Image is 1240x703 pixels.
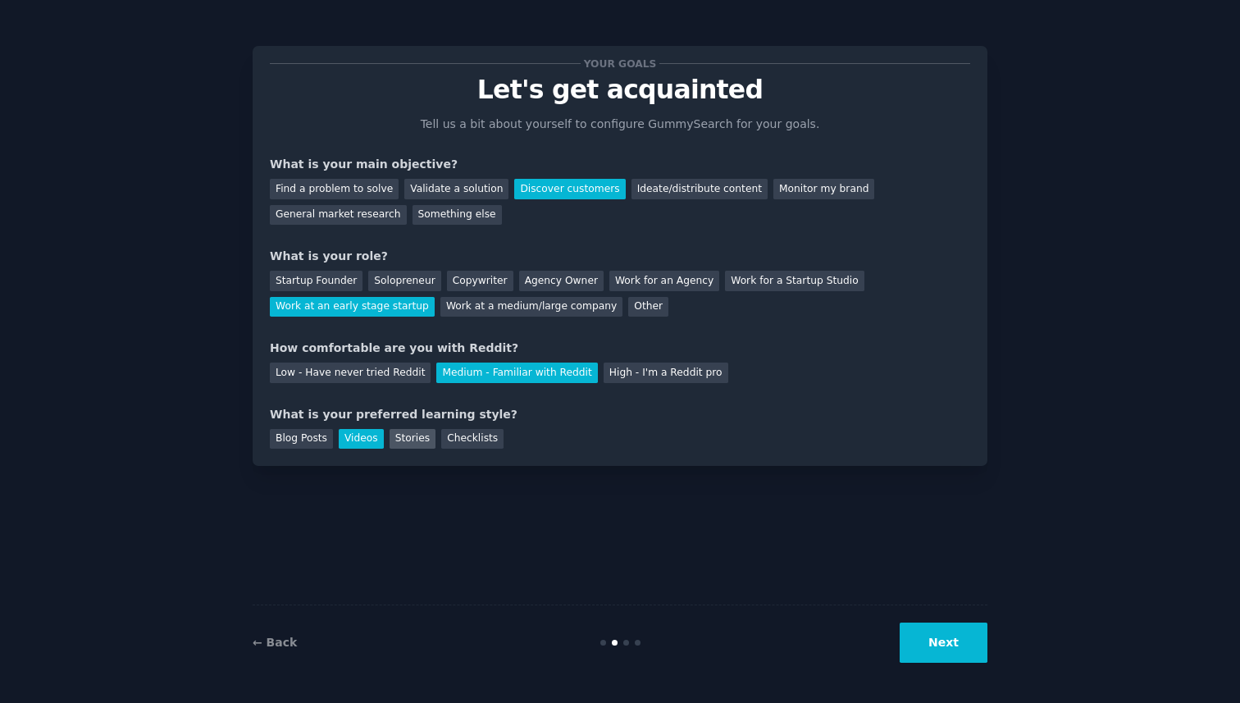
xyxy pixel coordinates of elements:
[441,429,504,450] div: Checklists
[413,116,827,133] p: Tell us a bit about yourself to configure GummySearch for your goals.
[604,363,728,383] div: High - I'm a Reddit pro
[270,271,362,291] div: Startup Founder
[270,179,399,199] div: Find a problem to solve
[270,75,970,104] p: Let's get acquainted
[773,179,874,199] div: Monitor my brand
[440,297,622,317] div: Work at a medium/large company
[270,363,431,383] div: Low - Have never tried Reddit
[270,156,970,173] div: What is your main objective?
[270,406,970,423] div: What is your preferred learning style?
[436,363,597,383] div: Medium - Familiar with Reddit
[900,623,987,663] button: Next
[514,179,625,199] div: Discover customers
[609,271,719,291] div: Work for an Agency
[270,429,333,450] div: Blog Posts
[404,179,508,199] div: Validate a solution
[519,271,604,291] div: Agency Owner
[390,429,435,450] div: Stories
[339,429,384,450] div: Videos
[270,340,970,357] div: How comfortable are you with Reddit?
[725,271,864,291] div: Work for a Startup Studio
[628,297,668,317] div: Other
[368,271,440,291] div: Solopreneur
[581,55,659,72] span: Your goals
[270,248,970,265] div: What is your role?
[631,179,768,199] div: Ideate/distribute content
[413,205,502,226] div: Something else
[447,271,513,291] div: Copywriter
[253,636,297,649] a: ← Back
[270,297,435,317] div: Work at an early stage startup
[270,205,407,226] div: General market research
